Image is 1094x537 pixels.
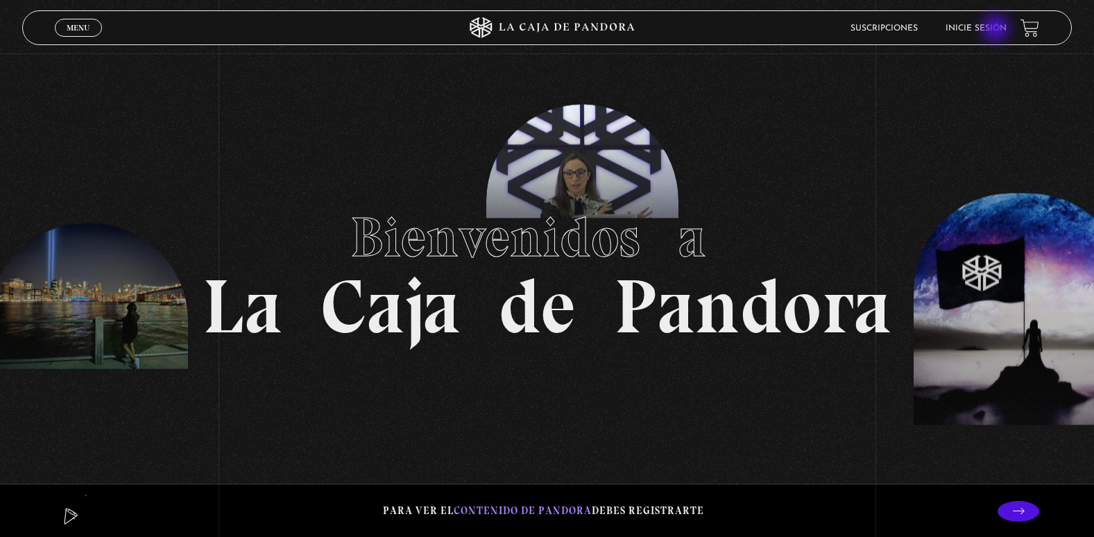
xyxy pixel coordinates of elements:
[946,24,1007,33] a: Inicie sesión
[1020,19,1039,37] a: View your shopping cart
[350,204,744,271] span: Bienvenidos a
[851,24,918,33] a: Suscripciones
[383,502,704,520] p: Para ver el debes registrarte
[67,24,89,32] span: Menu
[454,504,592,517] span: contenido de Pandora
[62,35,95,45] span: Cerrar
[203,192,891,345] h1: La Caja de Pandora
